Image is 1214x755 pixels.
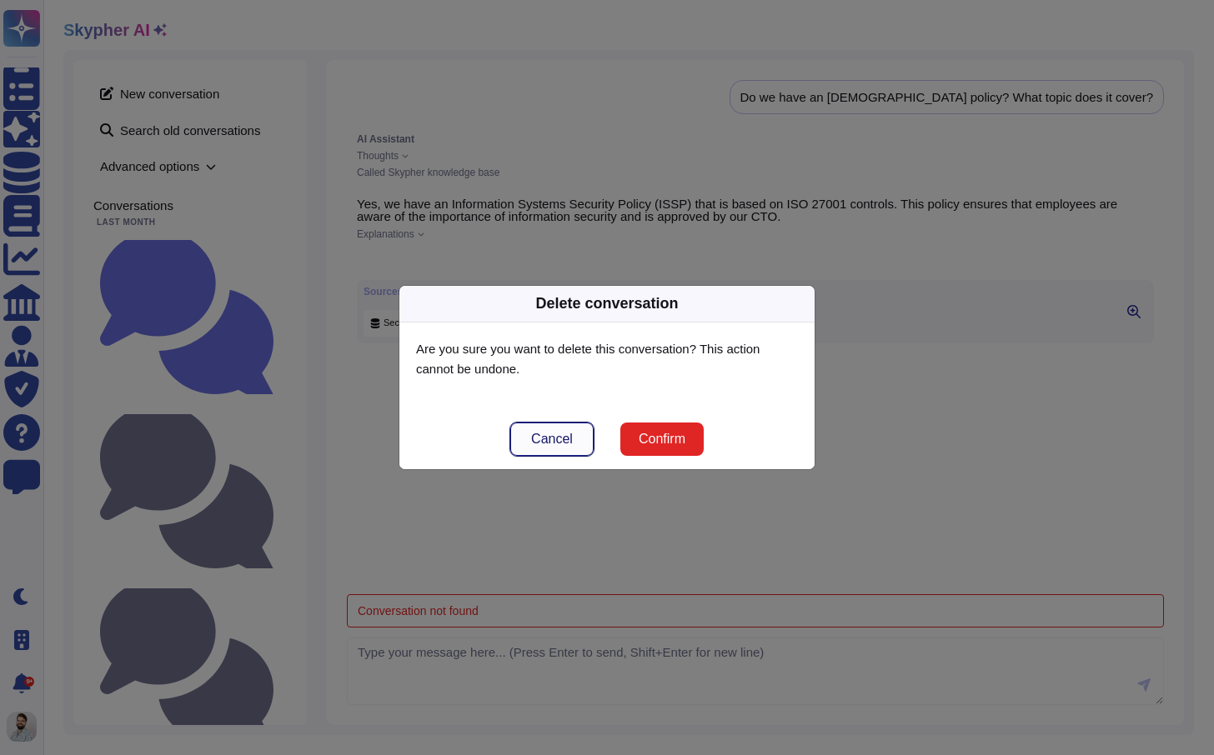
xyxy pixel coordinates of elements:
span: Confirm [639,432,685,446]
span: Cancel [531,432,573,446]
button: Confirm [620,422,704,456]
p: Are you sure you want to delete this conversation? This action cannot be undone. [416,339,798,379]
button: Cancel [510,422,594,456]
div: Delete conversation [535,292,678,315]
